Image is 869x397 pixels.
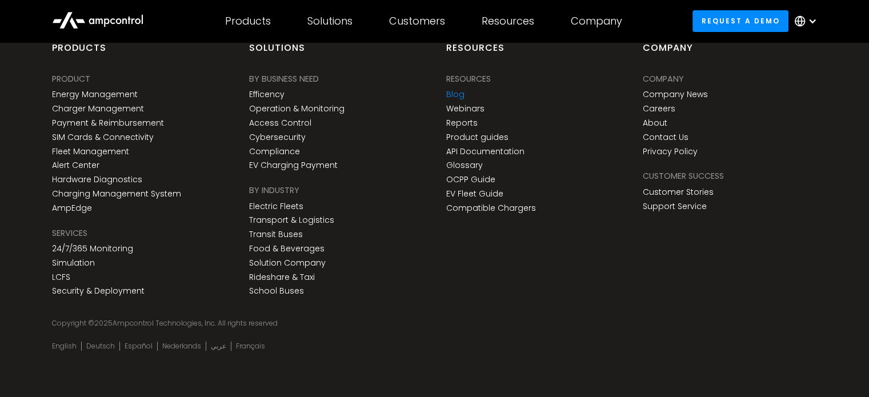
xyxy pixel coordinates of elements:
[643,73,684,85] div: Company
[446,133,508,142] a: Product guides
[52,147,129,157] a: Fleet Management
[249,133,306,142] a: Cybersecurity
[571,15,622,27] div: Company
[446,147,524,157] a: API Documentation
[249,202,303,211] a: Electric Fleets
[52,175,142,185] a: Hardware Diagnostics
[236,342,265,351] a: Français
[643,90,708,99] a: Company News
[52,342,77,351] a: English
[52,118,164,128] a: Payment & Reimbursement
[249,73,319,85] div: BY BUSINESS NEED
[249,286,304,296] a: School Buses
[446,90,464,99] a: Blog
[52,73,90,85] div: PRODUCT
[249,118,311,128] a: Access Control
[446,73,491,85] div: Resources
[446,189,503,199] a: EV Fleet Guide
[446,161,483,170] a: Glossary
[225,15,271,27] div: Products
[249,104,345,114] a: Operation & Monitoring
[52,272,70,282] a: LCFS
[52,161,99,170] a: Alert Center
[446,118,478,128] a: Reports
[52,90,138,99] a: Energy Management
[94,318,113,328] span: 2025
[249,161,338,170] a: EV Charging Payment
[643,133,688,142] a: Contact Us
[446,104,484,114] a: Webinars
[125,342,153,351] a: Español
[52,227,87,239] div: SERVICES
[249,215,334,225] a: Transport & Logistics
[249,244,325,254] a: Food & Beverages
[389,15,445,27] div: Customers
[249,184,299,197] div: BY INDUSTRY
[643,118,667,128] a: About
[643,147,698,157] a: Privacy Policy
[482,15,534,27] div: Resources
[643,187,714,197] a: Customer Stories
[643,104,675,114] a: Careers
[52,203,92,213] a: AmpEdge
[249,90,285,99] a: Efficency
[52,133,154,142] a: SIM Cards & Connectivity
[52,42,106,63] div: products
[52,104,144,114] a: Charger Management
[692,10,788,31] a: Request a demo
[643,202,707,211] a: Support Service
[162,342,201,351] a: Nederlands
[643,170,724,182] div: Customer success
[86,342,115,351] a: Deutsch
[52,286,145,296] a: Security & Deployment
[52,258,95,268] a: Simulation
[446,42,504,63] div: Resources
[249,230,303,239] a: Transit Buses
[249,147,300,157] a: Compliance
[643,42,693,63] div: Company
[52,319,816,328] div: Copyright © Ampcontrol Technologies, Inc. All rights reserved
[307,15,353,27] div: Solutions
[249,258,326,268] a: Solution Company
[211,342,226,351] a: عربي
[249,42,305,63] div: Solutions
[446,175,495,185] a: OCPP Guide
[249,272,315,282] a: Rideshare & Taxi
[446,203,536,213] a: Compatible Chargers
[52,244,133,254] a: 24/7/365 Monitoring
[52,189,181,199] a: Charging Management System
